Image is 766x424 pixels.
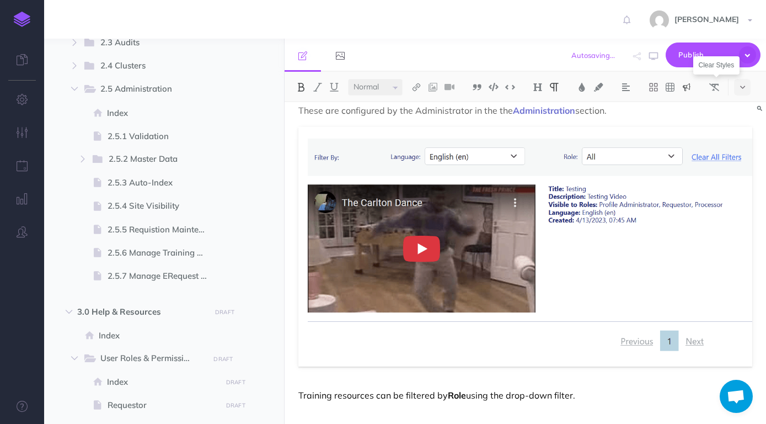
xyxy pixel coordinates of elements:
[222,399,249,412] button: DRAFT
[226,379,245,386] small: DRAFT
[411,83,421,92] img: Link button
[298,389,752,402] p: Training resources can be filtered by using the drop-down filter.
[489,83,499,91] img: Code block button
[100,59,201,73] span: 2.4 Clusters
[577,83,587,92] img: Text color button
[77,305,204,319] span: 3.0 Help & Resources
[593,83,603,92] img: Text background color button
[100,352,201,366] span: User Roles & Permissions
[109,152,201,167] span: 2.5.2 Master Data
[298,104,752,117] p: These are configured by the Administrator in the the section.
[505,83,515,91] img: Inline code button
[472,83,482,92] img: Blockquote button
[513,105,575,116] a: Administration
[650,10,669,30] img: 743f3ee6f9f80ed2ad13fd650e81ed88.jpg
[99,329,218,342] span: Index
[222,376,249,389] button: DRAFT
[108,246,218,259] span: 2.5.6 Manage Training Videos
[100,82,201,97] span: 2.5 Administration
[313,83,323,92] img: Italic button
[448,390,466,401] strong: Role
[444,83,454,92] img: Add video button
[108,199,218,213] span: 2.5.4 Site Visibility
[678,46,733,63] span: Publish
[14,12,30,27] img: logo-mark.svg
[108,399,218,412] span: Requestor
[100,36,201,50] span: 2.3 Audits
[107,375,218,389] span: Index
[210,353,237,365] button: DRAFT
[549,83,559,92] img: Paragraph button
[211,306,239,319] button: DRAFT
[108,223,218,236] span: 2.5.5 Requistion Maintenance
[533,83,543,92] img: Headings dropdown button
[298,127,752,367] img: j9JWomUleiXDiwnKd6gk.png
[329,83,339,92] img: Underline button
[720,380,753,413] a: Open chat
[296,83,306,92] img: Bold button
[682,83,692,92] img: Callout dropdown menu button
[108,176,218,189] span: 2.5.3 Auto-Index
[666,43,760,67] button: Publish
[108,269,218,283] span: 2.5.7 Manage ERequest Upload Template
[107,107,218,120] span: Index
[428,83,438,92] img: Add image button
[669,14,744,24] span: [PERSON_NAME]
[665,83,675,92] img: Create table button
[215,309,234,316] small: DRAFT
[213,356,233,363] small: DRAFT
[709,83,719,92] img: Clear styles button
[108,130,218,143] span: 2.5.1 Validation
[571,51,615,60] span: Autosaving...
[621,83,631,92] img: Alignment dropdown menu button
[226,402,245,409] small: DRAFT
